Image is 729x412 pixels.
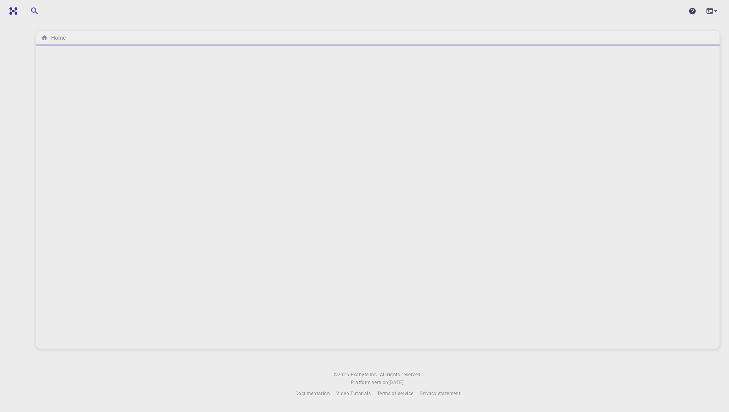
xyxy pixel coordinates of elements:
[420,390,460,396] span: Privacy statement
[295,390,330,397] a: Documentation
[377,390,413,397] a: Terms of service
[334,371,350,379] span: © 2025
[351,371,378,377] span: Exabyte Inc.
[336,390,371,396] span: Video Tutorials
[388,379,405,386] a: [DATE].
[388,379,405,385] span: [DATE] .
[39,33,67,42] nav: breadcrumb
[6,7,17,15] img: logo
[351,371,378,379] a: Exabyte Inc.
[420,390,460,397] a: Privacy statement
[48,33,66,42] h6: Home
[336,390,371,397] a: Video Tutorials
[380,371,422,379] span: All rights reserved.
[377,390,413,396] span: Terms of service
[351,379,388,386] span: Platform version
[295,390,330,396] span: Documentation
